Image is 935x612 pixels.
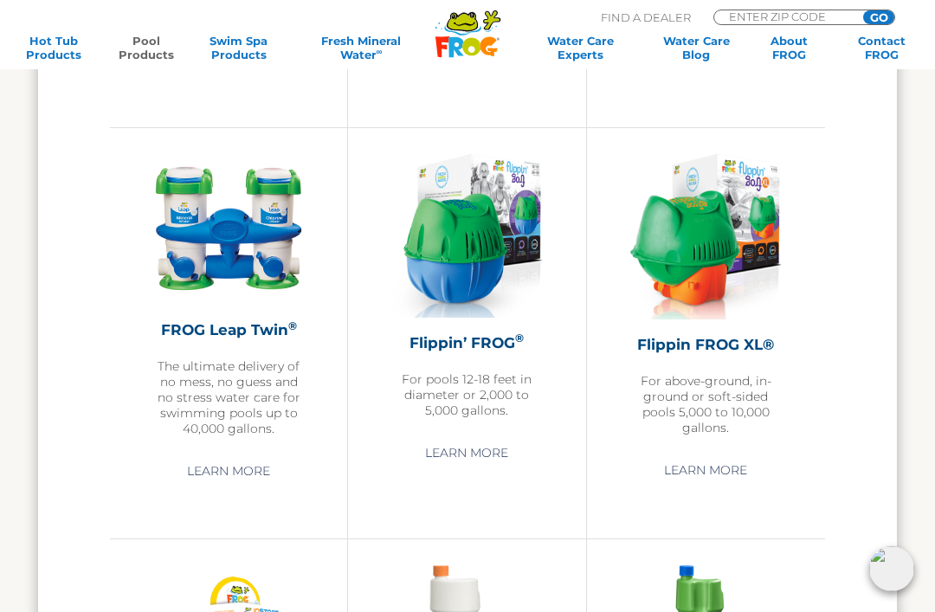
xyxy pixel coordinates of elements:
input: GO [863,10,894,24]
p: Find A Dealer [601,10,691,25]
h2: Flippin FROG XL® [630,334,782,355]
p: For above-ground, in-ground or soft-sided pools 5,000 to 10,000 gallons. [630,373,782,435]
a: Hot TubProducts [17,34,89,61]
a: Swim SpaProducts [203,34,274,61]
h2: FROG Leap Twin [153,319,304,340]
a: Water CareBlog [661,34,732,61]
img: flippin-frog-xl-featured-img-v2-275x300.png [630,154,782,319]
input: Zip Code Form [727,10,844,23]
a: Learn More [167,455,290,486]
a: Learn More [644,454,767,486]
a: Fresh MineralWater∞ [295,34,427,61]
a: AboutFROG [753,34,825,61]
p: The ultimate delivery of no mess, no guess and no stress water care for swimming pools up to 40,0... [153,358,304,436]
a: ContactFROG [846,34,918,61]
a: FROG Leap Twin®The ultimate delivery of no mess, no guess and no stress water care for swimming p... [153,154,304,436]
sup: ® [288,319,297,332]
sup: ® [515,332,524,345]
a: Flippin’ FROG®For pools 12-18 feet in diameter or 2,000 to 5,000 gallons. [391,154,542,418]
sup: ∞ [377,47,383,56]
a: Water CareExperts [521,34,640,61]
img: flippin-frog-featured-img-277x300.png [391,154,542,318]
a: Learn More [405,437,528,468]
p: For pools 12-18 feet in diameter or 2,000 to 5,000 gallons. [391,371,542,418]
a: PoolProducts [110,34,182,61]
h2: Flippin’ FROG [391,332,542,353]
a: Flippin FROG XL®For above-ground, in-ground or soft-sided pools 5,000 to 10,000 gallons. [630,154,782,435]
img: InfuzerTwin-300x300.png [153,154,304,305]
img: openIcon [869,546,914,591]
